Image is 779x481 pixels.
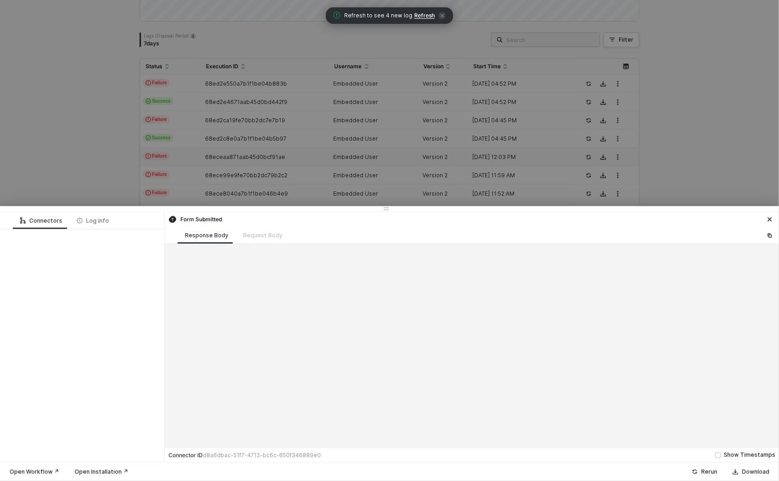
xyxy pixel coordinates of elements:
[701,468,717,476] div: Rerun
[724,451,775,459] div: Show Timestamps
[767,217,773,222] span: icon-close
[767,233,773,238] span: icon-copy-paste
[438,12,446,19] span: icon-close
[742,468,769,476] div: Download
[185,232,228,239] div: Response Body
[692,469,698,475] span: icon-success-page
[686,466,723,477] button: Rerun
[75,468,128,476] div: Open Installation ↗
[727,466,775,477] button: Download
[169,216,176,223] img: integration-icon
[20,218,26,224] span: icon-logic
[203,452,321,459] span: d8a6dbac-51f7-4712-bc6c-650f346889e0
[10,468,59,476] div: Open Workflow ↗
[20,217,62,224] div: Connectors
[414,12,435,19] span: Refresh
[733,469,738,475] span: icon-download
[333,11,341,19] span: icon-exclamation
[168,215,222,224] div: Form Submitted
[69,466,134,477] button: Open Installation ↗
[168,452,321,459] div: Connector ID
[344,11,412,20] span: Refresh to see 4 new log
[77,217,109,224] div: Log info
[4,466,65,477] button: Open Workflow ↗
[384,206,389,212] span: icon-drag-indicator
